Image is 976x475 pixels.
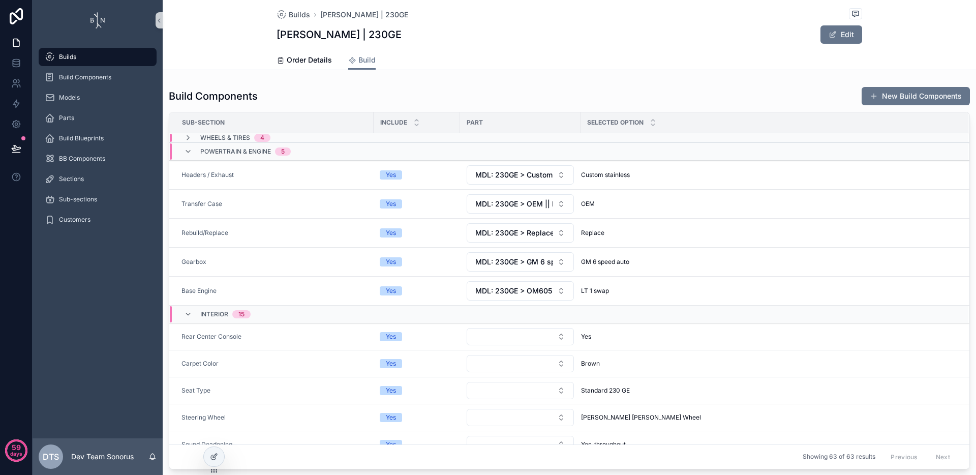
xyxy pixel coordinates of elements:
[200,134,250,142] span: Wheels & Tires
[475,257,553,267] span: MDL: 230GE > GM 6 speed auto || Powertrain & Engine | Gearbox
[39,190,157,209] a: Sub-sections
[581,200,595,208] span: OEM
[380,228,454,237] a: Yes
[467,355,574,372] button: Select Button
[386,286,396,295] div: Yes
[200,147,271,156] span: Powertrain & Engine
[466,165,574,185] a: Select Button
[467,436,574,453] button: Select Button
[200,310,228,318] span: Interior
[386,228,396,237] div: Yes
[581,229,956,237] a: Replace
[181,333,241,341] a: Rear Center Console
[380,413,454,422] a: Yes
[289,10,310,20] span: Builds
[181,360,368,368] a: Carpet Color
[581,258,956,266] a: GM 6 speed auto
[581,200,956,208] a: OEM
[581,387,956,395] a: Standard 230 GE
[386,413,396,422] div: Yes
[467,252,574,272] button: Select Button
[182,118,225,127] span: Sub-Section
[380,286,454,295] a: Yes
[348,51,376,70] a: Build
[466,252,574,272] a: Select Button
[466,194,574,214] a: Select Button
[39,68,157,86] a: Build Components
[386,332,396,341] div: Yes
[39,129,157,147] a: Build Blueprints
[181,171,368,179] a: Headers / Exhaust
[581,360,600,368] span: Brown
[181,440,368,449] a: Sound Deadening
[467,118,483,127] span: Part
[287,55,332,65] span: Order Details
[71,452,134,462] p: Dev Team Sonorus
[581,387,630,395] span: Standard 230 GE
[181,258,368,266] a: Gearbox
[581,440,956,449] a: Yes, throughout.
[386,170,396,180] div: Yes
[181,360,219,368] a: Carpet Color
[386,359,396,368] div: Yes
[181,229,368,237] a: Rebuild/Replace
[581,413,701,422] span: [PERSON_NAME] [PERSON_NAME] Wheel
[181,413,226,422] a: Steering Wheel
[386,199,396,209] div: Yes
[466,328,574,346] a: Select Button
[181,258,206,266] a: Gearbox
[59,94,80,102] span: Models
[59,114,74,122] span: Parts
[358,55,376,65] span: Build
[581,333,956,341] a: Yes
[581,287,609,295] span: LT 1 swap
[466,223,574,243] a: Select Button
[581,413,956,422] a: [PERSON_NAME] [PERSON_NAME] Wheel
[862,87,970,105] button: New Build Components
[380,440,454,449] a: Yes
[475,199,553,209] span: MDL: 230GE > OEM || Powertrain & Engine | Transfer Case
[59,134,104,142] span: Build Blueprints
[39,170,157,188] a: Sections
[380,359,454,368] a: Yes
[386,386,396,395] div: Yes
[466,354,574,373] a: Select Button
[260,134,264,142] div: 4
[181,171,234,179] a: Headers / Exhaust
[169,89,258,103] h1: Build Components
[181,413,368,422] a: Steering Wheel
[39,109,157,127] a: Parts
[59,73,111,81] span: Build Components
[59,53,76,61] span: Builds
[475,286,553,296] span: MDL: 230GE > OM605 Standard Engine || Powertrain & Engine | Base Engine
[380,170,454,180] a: Yes
[59,175,84,183] span: Sections
[277,27,402,42] h1: [PERSON_NAME] | 230GE
[467,194,574,214] button: Select Button
[43,451,59,463] span: DTS
[181,287,368,295] a: Base Engine
[181,200,222,208] span: Transfer Case
[581,229,604,237] span: Replace
[380,257,454,266] a: Yes
[380,199,454,209] a: Yes
[181,440,232,449] a: Sound Deadening
[467,382,574,399] button: Select Button
[181,229,228,237] a: Rebuild/Replace
[277,10,310,20] a: Builds
[581,440,627,449] span: Yes, throughout.
[380,386,454,395] a: Yes
[803,453,875,461] span: Showing 63 of 63 results
[820,25,862,44] button: Edit
[466,408,574,427] a: Select Button
[386,440,396,449] div: Yes
[320,10,408,20] a: [PERSON_NAME] | 230GE
[181,387,210,395] span: Seat Type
